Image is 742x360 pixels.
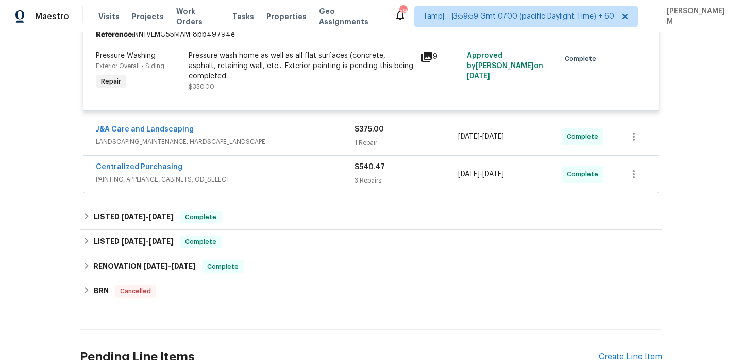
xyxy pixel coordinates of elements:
[355,126,384,133] span: $375.00
[203,261,243,272] span: Complete
[121,213,146,220] span: [DATE]
[98,11,120,22] span: Visits
[121,238,146,245] span: [DATE]
[482,171,504,178] span: [DATE]
[458,132,504,142] span: -
[189,84,214,90] span: $350.00
[181,212,221,222] span: Complete
[94,260,196,273] h6: RENOVATION
[96,29,134,40] b: Reference:
[96,63,164,69] span: Exterior Overall - Siding
[567,132,602,142] span: Complete
[355,138,458,148] div: 1 Repair
[149,238,174,245] span: [DATE]
[80,230,662,254] div: LISTED [DATE]-[DATE]Complete
[420,51,461,63] div: 9
[35,11,69,22] span: Maestro
[467,52,543,80] span: Approved by [PERSON_NAME] on
[232,13,254,20] span: Tasks
[97,76,125,87] span: Repair
[96,52,156,59] span: Pressure Washing
[80,254,662,279] div: RENOVATION [DATE]-[DATE]Complete
[80,205,662,230] div: LISTED [DATE]-[DATE]Complete
[399,6,407,17] div: 591
[171,263,196,270] span: [DATE]
[663,6,727,27] span: [PERSON_NAME] M
[96,137,355,147] span: LANDSCAPING_MAINTENANCE, HARDSCAPE_LANDSCAPE
[567,169,602,179] span: Complete
[96,126,194,133] a: J&A Care and Landscaping
[565,54,600,64] span: Complete
[143,263,168,270] span: [DATE]
[96,163,182,171] a: Centralized Purchasing
[143,263,196,270] span: -
[181,237,221,247] span: Complete
[121,213,174,220] span: -
[423,11,614,22] span: Tamp[…]3:59:59 Gmt 0700 (pacific Daylight Time) + 60
[132,11,164,22] span: Projects
[149,213,174,220] span: [DATE]
[319,6,382,27] span: Geo Assignments
[467,73,490,80] span: [DATE]
[266,11,307,22] span: Properties
[116,286,155,297] span: Cancelled
[355,175,458,186] div: 3 Repairs
[94,211,174,223] h6: LISTED
[458,169,504,179] span: -
[94,285,109,298] h6: BRN
[94,236,174,248] h6: LISTED
[96,174,355,185] span: PAINTING, APPLIANCE, CABINETS, OD_SELECT
[458,133,480,140] span: [DATE]
[80,279,662,304] div: BRN Cancelled
[355,163,385,171] span: $540.47
[189,51,414,81] div: Pressure wash home as well as all flat surfaces (concrete, asphalt, retaining wall, etc... Exteri...
[83,25,659,44] div: NN1VEMG55MAM-8bb49794e
[458,171,480,178] span: [DATE]
[176,6,220,27] span: Work Orders
[121,238,174,245] span: -
[482,133,504,140] span: [DATE]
